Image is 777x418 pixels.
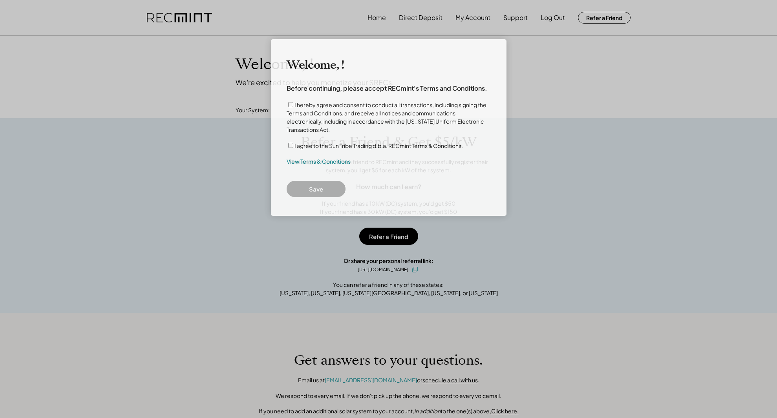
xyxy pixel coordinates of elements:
[287,181,346,197] button: Save
[287,58,344,72] h3: Welcome, !
[294,142,463,149] label: I agree to the Sun Tribe Trading d.b.a. RECmint Terms & Conditions.
[287,101,486,133] label: I hereby agree and consent to conduct all transactions, including signing the Terms and Condition...
[287,158,351,166] a: View Terms & Conditions
[287,84,487,93] h4: Before continuing, please accept RECmint's Terms and Conditions.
